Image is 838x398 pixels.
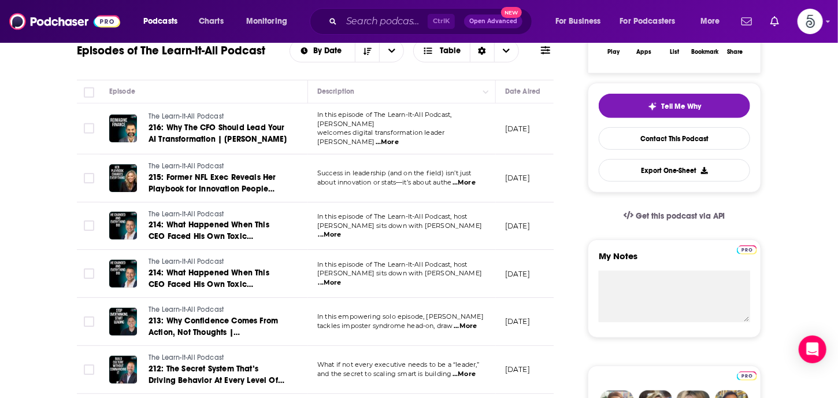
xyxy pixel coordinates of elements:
span: ...More [454,322,477,331]
span: Podcasts [143,13,177,30]
span: Get this podcast via API [636,211,725,221]
img: Podchaser Pro [737,245,757,255]
span: More [700,13,720,30]
a: Show notifications dropdown [737,12,757,31]
input: Search podcasts, credits, & more... [342,12,428,31]
span: The Learn-It-All Podcast [149,353,224,362]
div: Bookmark [691,49,718,56]
span: and the secret to scaling smart is building [317,370,451,378]
a: Charts [191,12,231,31]
span: Monitoring [246,13,287,30]
button: tell me why sparkleTell Me Why [599,94,750,118]
p: [DATE] [505,221,530,231]
span: Toggle select row [84,364,94,375]
span: ...More [318,278,342,288]
a: 212: The Secret System That’s Driving Behavior At Every Level Of His Company | [PERSON_NAME] [149,363,287,386]
button: open menu [692,12,735,31]
span: welcomes digital transformation leader [PERSON_NAME] [317,128,445,146]
span: Table [440,47,461,55]
img: Podchaser Pro [737,371,757,381]
span: about innovation or stats—it’s about authe [317,178,451,186]
a: Contact This Podcast [599,127,750,150]
div: Search podcasts, credits, & more... [321,8,543,35]
button: open menu [379,40,403,62]
button: Column Actions [479,85,493,99]
div: Apps [637,49,652,56]
span: Charts [199,13,224,30]
span: Ctrl K [428,14,455,29]
span: 214: What Happened When This CEO Faced His Own Toxic Leadership | [PERSON_NAME] [149,268,269,301]
span: 215: Former NFL Exec Reveals Her Playbook for Innovation People Actually Adopt | [PERSON_NAME] [149,172,277,205]
button: Open AdvancedNew [464,14,522,28]
button: open menu [135,12,192,31]
span: 213: Why Confidence Comes From Action, Not Thoughts | [PERSON_NAME] [149,316,278,349]
button: Choose View [413,39,519,62]
span: Logged in as Spiral5-G2 [798,9,823,34]
label: My Notes [599,250,750,271]
span: Toggle select row [84,316,94,327]
img: tell me why sparkle [648,102,657,111]
a: 213: Why Confidence Comes From Action, Not Thoughts | [PERSON_NAME] [149,315,287,338]
a: Pro website [737,370,757,381]
a: 216: Why The CFO Should Lead Your AI Transformation | [PERSON_NAME] [149,122,287,145]
span: Toggle select row [84,173,94,183]
span: In this episode of The Learn-It-All Podcast, host [317,260,467,268]
span: The Learn-It-All Podcast [149,162,224,170]
span: Success in leadership (and on the field) isn’t just [317,169,472,177]
div: Date Aired [505,84,540,98]
button: open menu [290,47,355,55]
div: List [670,49,679,56]
a: The Learn-It-All Podcast [149,209,287,220]
span: In this empowering solo episode, [PERSON_NAME] [317,312,484,320]
span: The Learn-It-All Podcast [149,112,224,120]
p: [DATE] [505,364,530,374]
img: Podchaser - Follow, Share and Rate Podcasts [9,10,120,32]
button: open menu [238,12,302,31]
button: Sort Direction [355,40,379,62]
span: Toggle select row [84,123,94,134]
h1: Episodes of The Learn-It-All Podcast [77,43,265,58]
a: The Learn-It-All Podcast [149,257,287,267]
a: The Learn-It-All Podcast [149,161,287,172]
span: For Business [555,13,601,30]
span: The Learn-It-All Podcast [149,210,224,218]
div: Sort Direction [470,40,494,62]
img: User Profile [798,9,823,34]
button: open menu [613,12,692,31]
h2: Choose List sort [290,39,405,62]
span: For Podcasters [620,13,676,30]
span: ...More [318,230,342,239]
a: Show notifications dropdown [766,12,784,31]
span: The Learn-It-All Podcast [149,257,224,266]
p: [DATE] [505,124,530,134]
p: [DATE] [505,269,530,279]
button: open menu [547,12,615,31]
button: Export One-Sheet [599,159,750,182]
a: Get this podcast via API [614,202,735,230]
span: Tell Me Why [662,102,702,111]
span: In this episode of The Learn-It-All Podcast, [PERSON_NAME] [317,110,452,128]
a: 215: Former NFL Exec Reveals Her Playbook for Innovation People Actually Adopt | [PERSON_NAME] [149,172,287,195]
div: Description [317,84,354,98]
button: Show profile menu [798,9,823,34]
span: 216: Why The CFO Should Lead Your AI Transformation | [PERSON_NAME] [149,123,287,144]
a: 214: What Happened When This CEO Faced His Own Toxic Leadership | [PERSON_NAME] [149,267,287,290]
div: Play [608,49,620,56]
span: Open Advanced [469,19,517,24]
div: Episode [109,84,135,98]
span: In this episode of The Learn-It-All Podcast, host [317,212,467,220]
span: [PERSON_NAME] sits down with [PERSON_NAME] [317,269,482,277]
span: ...More [453,370,476,379]
span: Toggle select row [84,220,94,231]
div: Share [727,49,743,56]
div: Open Intercom Messenger [799,336,826,363]
span: New [501,7,522,18]
p: [DATE] [505,316,530,326]
span: [PERSON_NAME] sits down with [PERSON_NAME] [317,222,482,230]
span: tackles imposter syndrome head-on, draw [317,322,453,330]
span: By Date [313,47,346,55]
span: The Learn-It-All Podcast [149,305,224,314]
a: Pro website [737,244,757,255]
span: Toggle select row [84,268,94,279]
